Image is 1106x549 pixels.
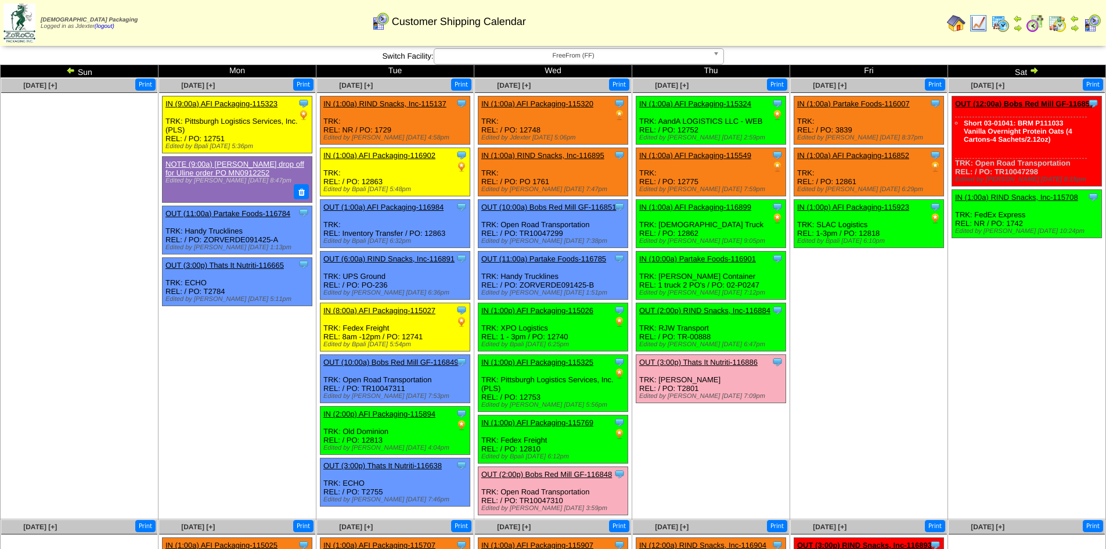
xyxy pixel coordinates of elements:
[23,81,57,89] span: [DATE] [+]
[339,81,373,89] span: [DATE] [+]
[23,523,57,531] span: [DATE] [+]
[478,96,628,145] div: TRK: REL: / PO: 12748
[163,206,312,254] div: TRK: Handy Trucklines REL: / PO: ZORVERDE091425-A
[655,81,689,89] a: [DATE] [+]
[371,12,390,31] img: calendarcustomer.gif
[636,200,786,248] div: TRK: [DEMOGRAPHIC_DATA] Truck REL: / PO: 12862
[323,306,435,315] a: IN (8:00a) AFI Packaging-115027
[797,151,909,160] a: IN (1:00a) AFI Packaging-116852
[639,341,786,348] div: Edited by [PERSON_NAME] [DATE] 6:47pm
[636,355,786,403] div: TRK: [PERSON_NAME] REL: / PO: T2801
[456,316,467,328] img: PO
[655,523,689,531] a: [DATE] [+]
[165,177,306,184] div: Edited by [PERSON_NAME] [DATE] 8:47pm
[614,98,625,109] img: Tooltip
[1013,14,1022,23] img: arrowleft.gif
[478,467,628,515] div: TRK: Open Road Transportation REL: / PO: TR10047310
[636,148,786,196] div: TRK: REL: / PO: 12775
[41,17,138,30] span: Logged in as Jdexter
[1083,78,1103,91] button: Print
[639,99,751,108] a: IN (1:00a) AFI Packaging-115324
[609,520,629,532] button: Print
[456,149,467,161] img: Tooltip
[767,78,787,91] button: Print
[925,520,945,532] button: Print
[3,3,35,42] img: zoroco-logo-small.webp
[41,17,138,23] span: [DEMOGRAPHIC_DATA] Packaging
[930,149,941,161] img: Tooltip
[772,98,783,109] img: Tooltip
[636,303,786,351] div: TRK: RJW Transport REL: / PO: TR-00888
[165,296,312,303] div: Edited by [PERSON_NAME] [DATE] 5:11pm
[790,65,948,78] td: Fri
[636,96,786,145] div: TRK: AandA LOGISTICS LLC - WEB REL: / PO: 12752
[323,203,444,211] a: OUT (1:00a) AFI Packaging-116984
[1087,191,1099,203] img: Tooltip
[813,523,846,531] span: [DATE] [+]
[481,306,593,315] a: IN (1:00p) AFI Packaging-115026
[456,356,467,368] img: Tooltip
[456,98,467,109] img: Tooltip
[614,304,625,316] img: Tooltip
[320,96,470,145] div: TRK: REL: NR / PO: 1729
[478,355,628,412] div: TRK: Pittsburgh Logistics Services, Inc. (PLS) REL: / PO: 12753
[952,190,1102,238] div: TRK: FedEx Express REL: NR / PO: 1742
[1026,14,1044,33] img: calendarblend.gif
[456,161,467,173] img: PO
[135,78,156,91] button: Print
[797,99,910,108] a: IN (1:00a) Partake Foods-116007
[320,355,470,403] div: TRK: Open Road Transportation REL: / PO: TR10047311
[1070,23,1079,33] img: arrowright.gif
[1087,98,1099,109] img: Tooltip
[298,109,309,121] img: PO
[767,520,787,532] button: Print
[639,306,770,315] a: OUT (2:00p) RIND Snacks, Inc-116884
[95,23,114,30] a: (logout)
[320,148,470,196] div: TRK: REL: / PO: 12863
[955,228,1101,235] div: Edited by [PERSON_NAME] [DATE] 10:24pm
[294,184,309,199] button: Delete Note
[451,520,471,532] button: Print
[298,259,309,270] img: Tooltip
[971,523,1004,531] a: [DATE] [+]
[772,356,783,368] img: Tooltip
[991,14,1010,33] img: calendarprod.gif
[794,200,944,248] div: TRK: SLAC Logistics REL: 1-3pm / PO: 12818
[456,304,467,316] img: Tooltip
[456,253,467,264] img: Tooltip
[639,238,786,245] div: Edited by [PERSON_NAME] [DATE] 9:05pm
[163,96,312,153] div: TRK: Pittsburgh Logistics Services, Inc. (PLS) REL: / PO: 12751
[481,470,612,479] a: OUT (2:00p) Bobs Red Mill GF-116848
[323,393,470,400] div: Edited by [PERSON_NAME] [DATE] 7:53pm
[639,186,786,193] div: Edited by [PERSON_NAME] [DATE] 7:59pm
[323,99,446,108] a: IN (1:00a) RIND Snacks, Inc-115137
[639,134,786,141] div: Edited by [PERSON_NAME] [DATE] 2:59pm
[930,213,941,224] img: PO
[165,244,312,251] div: Edited by [PERSON_NAME] [DATE] 1:13pm
[813,81,846,89] span: [DATE] [+]
[497,523,531,531] a: [DATE] [+]
[320,407,470,455] div: TRK: Old Dominion REL: / PO: 12813
[181,81,215,89] a: [DATE] [+]
[797,186,943,193] div: Edited by [PERSON_NAME] [DATE] 6:29pm
[794,96,944,145] div: TRK: REL: / PO: 3839
[320,200,470,248] div: TRK: REL: Inventory Transfer / PO: 12863
[481,401,628,408] div: Edited by [PERSON_NAME] [DATE] 5:56pm
[636,252,786,300] div: TRK: [PERSON_NAME] Container REL: 1 truck 2 PO's / PO: 02-P0247
[497,81,531,89] a: [DATE] [+]
[451,78,471,91] button: Print
[772,201,783,213] img: Tooltip
[323,444,470,451] div: Edited by [PERSON_NAME] [DATE] 4:04pm
[772,109,783,121] img: PO
[481,99,593,108] a: IN (1:00a) AFI Packaging-115320
[481,341,628,348] div: Edited by Bpali [DATE] 6:25pm
[323,134,470,141] div: Edited by [PERSON_NAME] [DATE] 4:58pm
[797,203,909,211] a: IN (1:00p) AFI Packaging-115923
[339,523,373,531] span: [DATE] [+]
[639,289,786,296] div: Edited by [PERSON_NAME] [DATE] 7:12pm
[955,99,1094,108] a: OUT (12:00a) Bobs Red Mill GF-116850
[158,65,316,78] td: Mon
